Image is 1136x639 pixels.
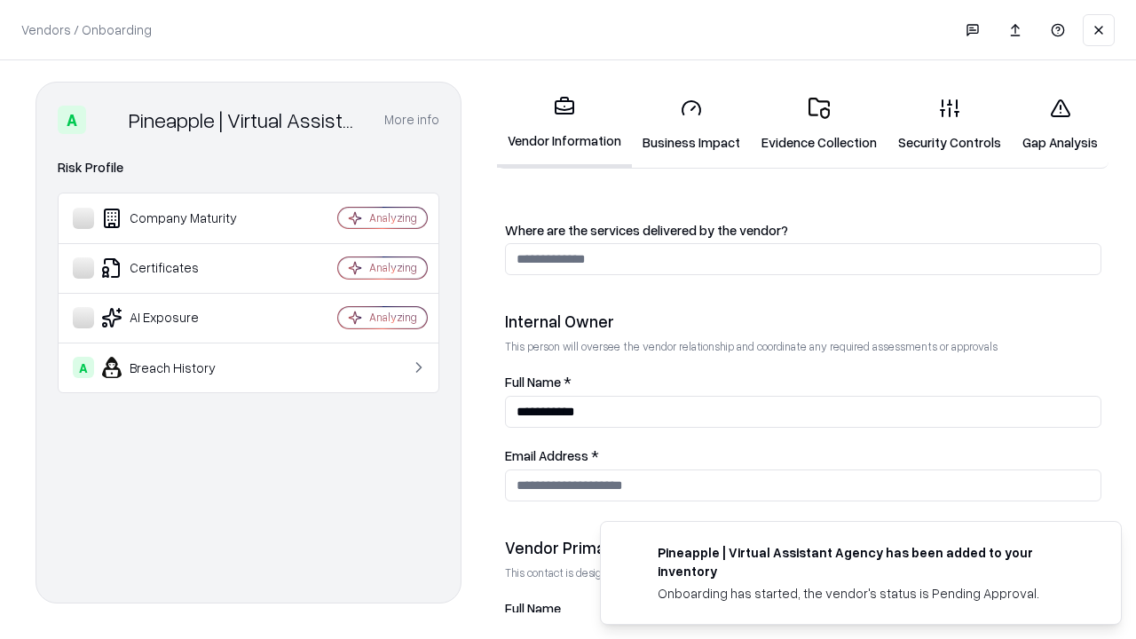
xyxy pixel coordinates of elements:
[384,104,439,136] button: More info
[505,224,1101,237] label: Where are the services delivered by the vendor?
[505,375,1101,389] label: Full Name *
[505,339,1101,354] p: This person will oversee the vendor relationship and coordinate any required assessments or appro...
[58,157,439,178] div: Risk Profile
[369,260,417,275] div: Analyzing
[93,106,122,134] img: Pineapple | Virtual Assistant Agency
[73,357,94,378] div: A
[658,584,1078,603] div: Onboarding has started, the vendor's status is Pending Approval.
[505,449,1101,462] label: Email Address *
[369,310,417,325] div: Analyzing
[73,357,285,378] div: Breach History
[73,257,285,279] div: Certificates
[751,83,887,166] a: Evidence Collection
[497,82,632,168] a: Vendor Information
[21,20,152,39] p: Vendors / Onboarding
[73,307,285,328] div: AI Exposure
[369,210,417,225] div: Analyzing
[129,106,363,134] div: Pineapple | Virtual Assistant Agency
[1012,83,1108,166] a: Gap Analysis
[622,543,643,564] img: trypineapple.com
[887,83,1012,166] a: Security Controls
[58,106,86,134] div: A
[73,208,285,229] div: Company Maturity
[658,543,1078,580] div: Pineapple | Virtual Assistant Agency has been added to your inventory
[632,83,751,166] a: Business Impact
[505,311,1101,332] div: Internal Owner
[505,602,1101,615] label: Full Name
[505,565,1101,580] p: This contact is designated to receive the assessment request from Shift
[505,537,1101,558] div: Vendor Primary Contact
